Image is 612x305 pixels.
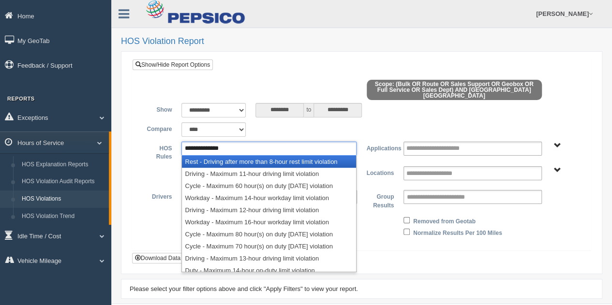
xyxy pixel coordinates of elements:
h2: HOS Violation Report [121,37,602,46]
li: Cycle - Maximum 60 hour(s) on duty [DATE] violation [182,180,356,192]
a: HOS Violation Audit Reports [17,173,109,190]
label: Applications [361,142,398,153]
button: Download Data [132,253,183,263]
li: Driving - Maximum 11-hour driving limit violation [182,168,356,180]
a: HOS Violations [17,190,109,208]
label: HOS Rules [140,142,177,161]
label: Show [140,103,177,115]
label: Locations [362,166,399,178]
li: Workday - Maximum 16-hour workday limit violation [182,216,356,228]
li: Cycle - Maximum 70 hour(s) on duty [DATE] violation [182,240,356,252]
label: Normalize Results Per 100 Miles [413,226,502,238]
label: Group Results [362,190,399,210]
li: Workday - Maximum 14-hour workday limit violation [182,192,356,204]
li: Cycle - Maximum 80 hour(s) on duty [DATE] violation [182,228,356,240]
a: Show/Hide Report Options [133,59,213,70]
label: Compare [140,122,177,134]
span: to [304,103,313,117]
li: Driving - Maximum 13-hour driving limit violation [182,252,356,264]
span: Scope: (Bulk OR Route OR Sales Support OR Geobox OR Full Service OR Sales Dept) AND [GEOGRAPHIC_D... [367,80,542,100]
label: Removed from Geotab [413,215,476,226]
a: HOS Explanation Reports [17,156,109,174]
a: HOS Violation Trend [17,208,109,225]
label: Drivers [140,190,177,202]
li: Duty - Maximum 14-hour on-duty limit violation [182,264,356,276]
li: Rest - Driving after more than 8-hour rest limit violation [182,156,356,168]
span: Please select your filter options above and click "Apply Filters" to view your report. [130,285,358,292]
li: Driving - Maximum 12-hour driving limit violation [182,204,356,216]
